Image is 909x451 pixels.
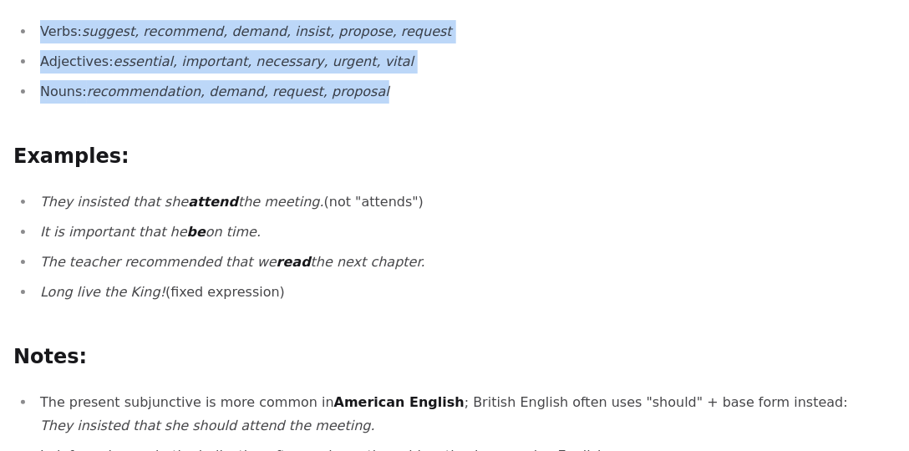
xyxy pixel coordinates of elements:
strong: read [277,254,311,270]
em: essential, important, necessary, urgent, vital [114,53,414,69]
li: Adjectives: [35,50,896,73]
strong: be [187,224,206,240]
li: (not "attends") [35,190,896,214]
li: Nouns: [35,80,896,104]
li: (fixed expression) [35,281,896,304]
li: The present subjunctive is more common in ; British English often uses "should" + base form instead: [35,391,896,438]
em: Long live the King! [40,284,165,300]
em: recommendation, demand, request, proposal [87,84,389,99]
h2: Examples: [13,144,896,170]
strong: American English [334,394,465,410]
em: They insisted that she should attend the meeting. [40,418,375,433]
strong: attend [188,194,238,210]
em: The teacher recommended that we the next chapter. [40,254,425,270]
em: It is important that he on time. [40,224,261,240]
em: suggest, recommend, demand, insist, propose, request [82,23,452,39]
em: They insisted that she the meeting. [40,194,324,210]
h2: Notes: [13,344,896,371]
li: Verbs: [35,20,896,43]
